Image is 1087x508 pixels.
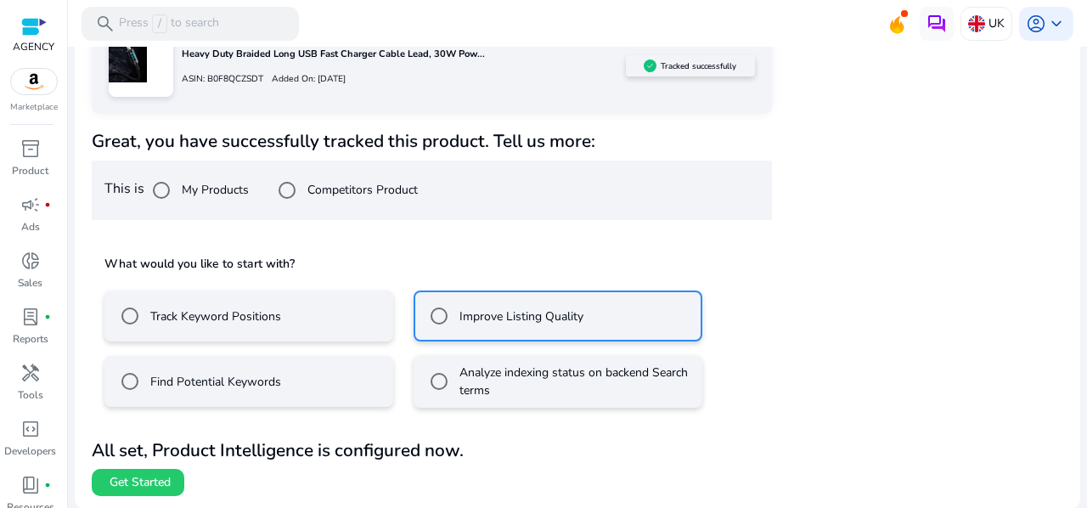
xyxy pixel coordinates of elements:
[20,138,41,159] span: inventory_2
[1026,14,1046,34] span: account_circle
[147,373,281,391] label: Find Potential Keywords
[110,474,171,491] span: Get Started
[20,475,41,495] span: book_4
[12,163,48,178] p: Product
[20,419,41,439] span: code_blocks
[456,308,583,325] label: Improve Listing Quality
[119,14,219,33] p: Press to search
[11,69,57,94] img: amazon.svg
[263,72,346,86] p: Added On: [DATE]
[456,364,694,399] label: Analyze indexing status on backend Search terms
[147,308,281,325] label: Track Keyword Positions
[152,14,167,33] span: /
[44,201,51,208] span: fiber_manual_record
[182,48,626,62] p: Heavy Duty Braided Long USB Fast Charger Cable Lead, 30W Pow...
[968,15,985,32] img: uk.svg
[20,251,41,271] span: donut_small
[109,44,147,82] img: 61mLpckZG5L.jpg
[18,275,42,291] p: Sales
[182,72,263,86] p: ASIN: B0F8QCZSDT
[661,61,736,71] h5: Tracked successfully
[13,331,48,347] p: Reports
[92,161,772,220] div: This is
[104,256,759,273] h5: What would you like to start with?
[178,181,249,199] label: My Products
[95,14,115,34] span: search
[1046,14,1067,34] span: keyboard_arrow_down
[44,482,51,488] span: fiber_manual_record
[13,39,54,54] p: AGENCY
[92,438,464,462] b: All set, Product Intelligence is configured now.
[18,387,43,403] p: Tools
[988,8,1005,38] p: UK
[20,363,41,383] span: handyman
[44,313,51,320] span: fiber_manual_record
[92,469,184,496] button: Get Started
[20,307,41,327] span: lab_profile
[20,195,41,215] span: campaign
[21,219,40,234] p: Ads
[92,131,772,152] h4: Great, you have successfully tracked this product. Tell us more:
[644,59,656,72] img: sellerapp_active
[4,443,56,459] p: Developers
[10,101,58,114] p: Marketplace
[304,181,418,199] label: Competitors Product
